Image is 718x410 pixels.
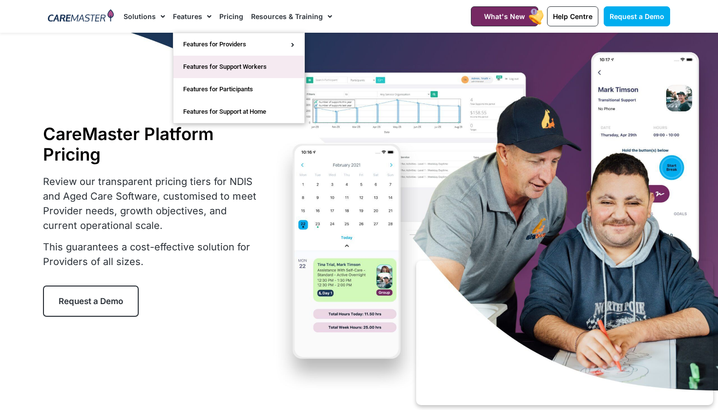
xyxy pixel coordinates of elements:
a: Request a Demo [43,286,139,317]
p: This guarantees a cost-effective solution for Providers of all sizes. [43,240,263,269]
a: Features for Support Workers [173,56,304,78]
span: Request a Demo [59,296,123,306]
a: Features for Support at Home [173,101,304,123]
a: What's New [471,6,538,26]
h1: CareMaster Platform Pricing [43,123,263,164]
a: Features for Providers [173,33,304,56]
ul: Features [173,33,305,123]
iframe: Popup CTA [416,261,713,405]
span: Request a Demo [610,12,664,20]
a: Features for Participants [173,78,304,101]
p: Review our transparent pricing tiers for NDIS and Aged Care Software, customised to meet Provider... [43,174,263,233]
a: Request a Demo [604,6,670,26]
span: Help Centre [553,12,592,20]
a: Help Centre [547,6,598,26]
img: CareMaster Logo [48,9,114,24]
span: What's New [484,12,525,20]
